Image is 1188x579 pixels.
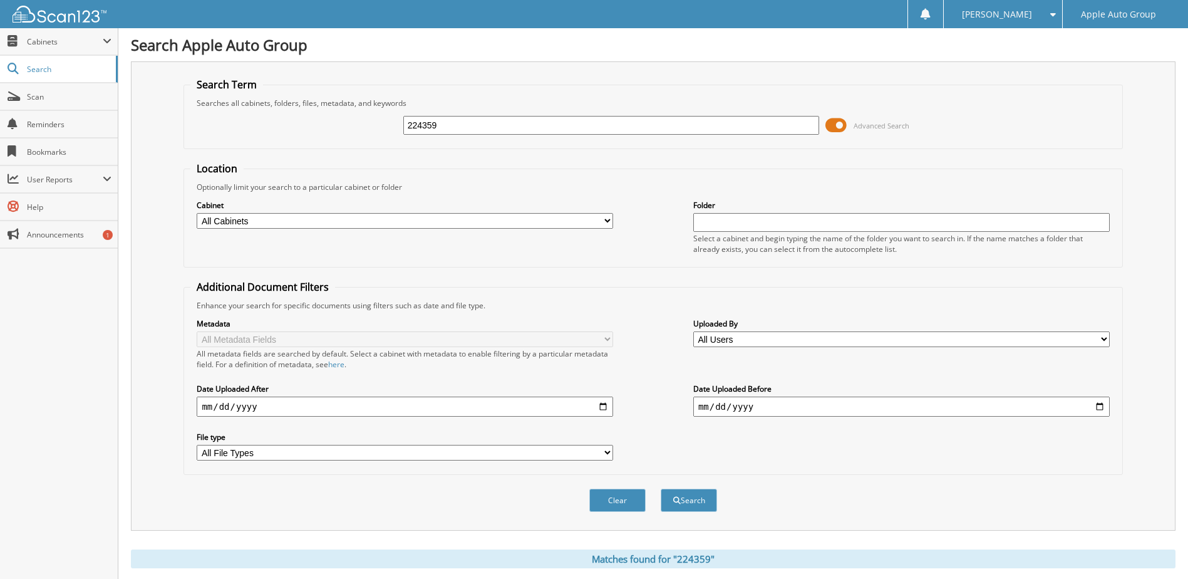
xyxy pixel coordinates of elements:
[27,174,103,185] span: User Reports
[190,280,335,294] legend: Additional Document Filters
[27,91,111,102] span: Scan
[693,318,1110,329] label: Uploaded By
[589,489,646,512] button: Clear
[661,489,717,512] button: Search
[693,200,1110,211] label: Folder
[197,397,613,417] input: start
[27,119,111,130] span: Reminders
[190,182,1115,192] div: Optionally limit your search to a particular cabinet or folder
[190,300,1115,311] div: Enhance your search for specific documents using filters such as date and file type.
[693,233,1110,254] div: Select a cabinet and begin typing the name of the folder you want to search in. If the name match...
[27,64,110,75] span: Search
[328,359,344,370] a: here
[197,383,613,394] label: Date Uploaded After
[27,36,103,47] span: Cabinets
[190,98,1115,108] div: Searches all cabinets, folders, files, metadata, and keywords
[693,383,1110,394] label: Date Uploaded Before
[197,200,613,211] label: Cabinet
[27,229,111,240] span: Announcements
[1081,11,1156,18] span: Apple Auto Group
[197,318,613,329] label: Metadata
[27,202,111,212] span: Help
[854,121,909,130] span: Advanced Search
[693,397,1110,417] input: end
[103,230,113,240] div: 1
[13,6,106,23] img: scan123-logo-white.svg
[131,550,1175,568] div: Matches found for "224359"
[197,432,613,442] label: File type
[27,147,111,157] span: Bookmarks
[197,348,613,370] div: All metadata fields are searched by default. Select a cabinet with metadata to enable filtering b...
[190,78,263,91] legend: Search Term
[131,34,1175,55] h1: Search Apple Auto Group
[190,162,244,175] legend: Location
[962,11,1032,18] span: [PERSON_NAME]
